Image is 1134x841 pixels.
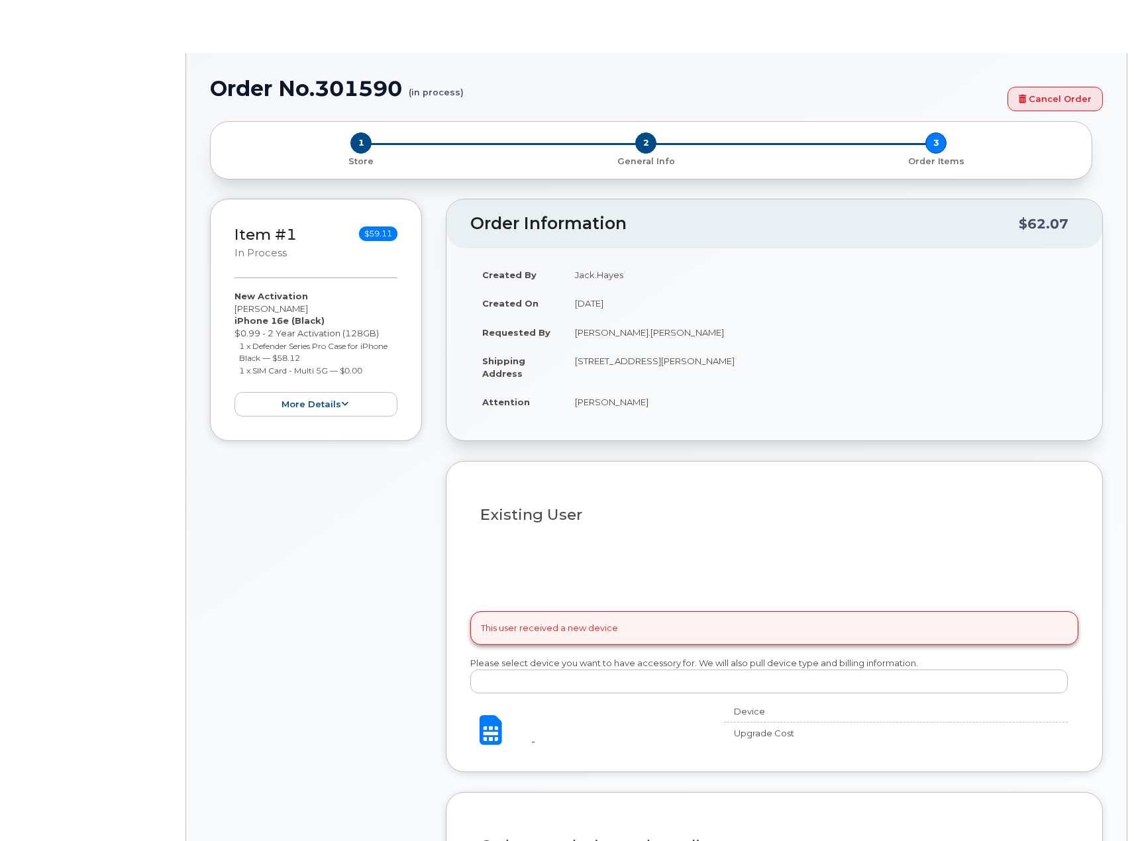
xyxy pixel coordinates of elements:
div: [PERSON_NAME] $0.99 - 2 Year Activation (128GB) [234,290,397,417]
small: 1 x Defender Series Pro Case for iPhone Black — $58.12 [239,341,387,364]
small: (in process) [409,77,464,97]
div: Please select device you want to have accessory for. We will also pull device type and billing in... [470,657,1078,693]
strong: New Activation [234,291,308,301]
small: in process [234,247,287,259]
button: more details [234,392,397,417]
h1: Order No.301590 [210,77,1001,100]
td: [DATE] [563,289,1078,318]
a: Item #1 [234,225,297,244]
p: Store [227,156,495,168]
span: 2 [635,132,656,154]
span: $59.11 [359,226,397,241]
div: Upgrade Cost [724,727,867,740]
td: [PERSON_NAME] [563,387,1078,417]
span: 1 [350,132,372,154]
div: This user received a new device [470,611,1078,645]
div: $62.07 [1019,211,1068,236]
a: Cancel Order [1007,87,1103,111]
div: - [531,735,703,748]
h2: Order Information [470,215,1019,233]
p: General Info [506,156,786,168]
strong: Requested By [482,327,550,338]
a: 1 Store [221,154,501,168]
td: Jack.Hayes [563,260,1078,289]
div: Device [724,705,867,718]
strong: Created By [482,270,537,280]
strong: Shipping Address [482,356,525,379]
a: 2 General Info [501,154,791,168]
small: 1 x SIM Card - Multi 5G — $0.00 [239,366,362,375]
td: [PERSON_NAME].[PERSON_NAME] [563,318,1078,347]
td: [STREET_ADDRESS][PERSON_NAME] [563,346,1078,387]
strong: Created On [482,298,539,309]
h3: Existing User [480,507,1068,523]
strong: Attention [482,397,530,407]
strong: iPhone 16e (Black) [234,315,325,326]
